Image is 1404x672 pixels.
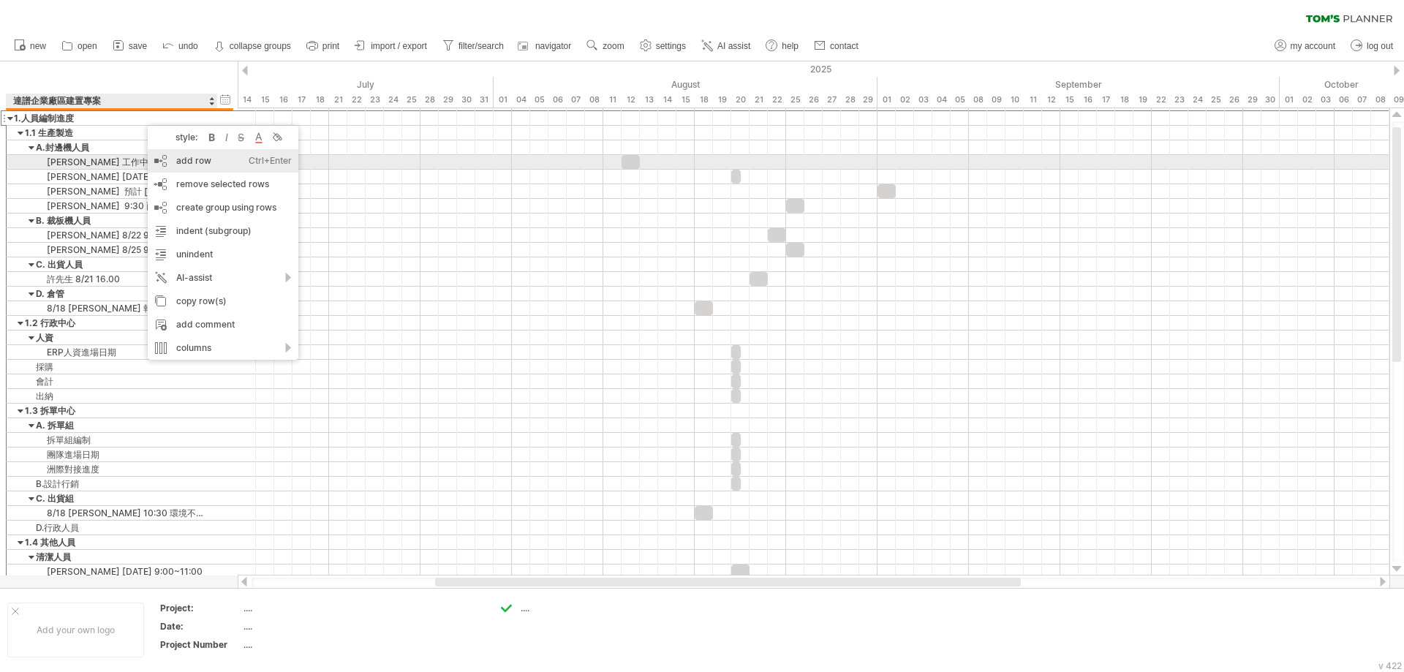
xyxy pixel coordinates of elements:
[14,462,210,476] div: 洲際對接進度
[14,404,210,418] div: 1.3 拆單中心
[402,92,420,107] div: Friday, 25 July 2025
[713,92,731,107] div: Tuesday, 19 August 2025
[676,92,695,107] div: Friday, 15 August 2025
[731,170,741,184] div: ​
[109,37,151,56] a: save
[14,287,210,301] div: D. 倉管
[987,92,1005,107] div: Tuesday, 9 September 2025
[603,41,624,51] span: zoom
[530,92,548,107] div: Tuesday, 5 August 2025
[695,92,713,107] div: Monday, 18 August 2025
[30,41,46,51] span: new
[535,41,571,51] span: navigator
[1097,92,1115,107] div: Wednesday, 17 September 2025
[14,550,210,564] div: 清潔人員
[14,199,210,213] div: [PERSON_NAME] 9:30 面試
[1347,37,1397,56] a: log out
[786,92,804,107] div: Monday, 25 August 2025
[731,92,750,107] div: Wednesday, 20 August 2025
[322,41,339,51] span: print
[7,603,144,657] div: Add your own logo
[159,37,203,56] a: undo
[329,92,347,107] div: Monday, 21 July 2025
[782,41,799,51] span: help
[475,92,494,107] div: Thursday, 31 July 2025
[244,602,366,614] div: ....
[1316,92,1335,107] div: Friday, 3 October 2025
[14,170,210,184] div: [PERSON_NAME] [DATE] 13:00 未到廠面試
[951,92,969,107] div: Friday, 5 September 2025
[14,521,210,535] div: D.行政人員
[14,506,210,520] div: 8/18 [PERSON_NAME] 10:30 環境不適合
[762,37,803,56] a: help
[1291,41,1335,51] span: my account
[148,313,298,336] div: add comment
[148,196,298,219] div: create group using rows
[877,77,1280,92] div: September 2025
[178,41,198,51] span: undo
[439,37,508,56] a: filter/search
[148,243,298,266] div: unindent
[622,155,640,169] div: ​
[1133,92,1152,107] div: Friday, 19 September 2025
[14,301,210,315] div: 8/18 [PERSON_NAME] 報到 先安排封邊機學習
[731,477,741,491] div: ​
[521,602,600,614] div: ....
[494,77,877,92] div: August 2025
[14,477,210,491] div: B.設計行銷
[1243,92,1261,107] div: Monday, 29 September 2025
[658,92,676,107] div: Thursday, 14 August 2025
[14,433,210,447] div: 拆單組編制
[731,462,741,476] div: ​
[1115,92,1133,107] div: Thursday, 18 September 2025
[1207,92,1225,107] div: Thursday, 25 September 2025
[731,433,741,447] div: ​
[731,345,741,359] div: ​
[1079,92,1097,107] div: Tuesday, 16 September 2025
[148,149,298,173] div: add row
[567,92,585,107] div: Thursday, 7 August 2025
[238,92,256,107] div: Monday, 14 July 2025
[439,92,457,107] div: Tuesday, 29 July 2025
[750,92,768,107] div: Thursday, 21 August 2025
[292,92,311,107] div: Thursday, 17 July 2025
[14,184,210,198] div: [PERSON_NAME] 預計 [DATE] 報到
[10,37,50,56] a: new
[347,92,366,107] div: Tuesday, 22 July 2025
[148,290,298,313] div: copy row(s)
[458,41,504,51] span: filter/search
[877,184,896,198] div: ​
[14,535,210,549] div: 1.4 其他人員
[457,92,475,107] div: Wednesday, 30 July 2025
[176,178,269,189] span: remove selected rows
[823,92,841,107] div: Wednesday, 27 August 2025
[160,638,241,651] div: Project Number
[1367,41,1393,51] span: log out
[731,565,750,578] div: ​
[1371,92,1389,107] div: Wednesday, 8 October 2025
[366,92,384,107] div: Wednesday, 23 July 2025
[786,199,804,213] div: ​
[731,360,741,374] div: ​
[830,41,858,51] span: contact
[1271,37,1340,56] a: my account
[786,243,804,257] div: ​
[1005,92,1024,107] div: Wednesday, 10 September 2025
[841,92,859,107] div: Thursday, 28 August 2025
[731,374,741,388] div: ​
[14,345,210,359] div: ERP人資進場日期
[695,506,713,520] div: ​
[1298,92,1316,107] div: Thursday, 2 October 2025
[548,92,567,107] div: Wednesday, 6 August 2025
[58,37,102,56] a: open
[230,41,291,51] strong: collapse groups
[969,92,987,107] div: Monday, 8 September 2025
[636,37,690,56] a: settings
[1280,92,1298,107] div: Wednesday, 1 October 2025
[14,111,210,125] div: 1.人員編制進度
[1225,92,1243,107] div: Friday, 26 September 2025
[512,92,530,107] div: Monday, 4 August 2025
[1152,92,1170,107] div: Monday, 22 September 2025
[656,41,686,51] span: settings
[384,92,402,107] div: Thursday, 24 July 2025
